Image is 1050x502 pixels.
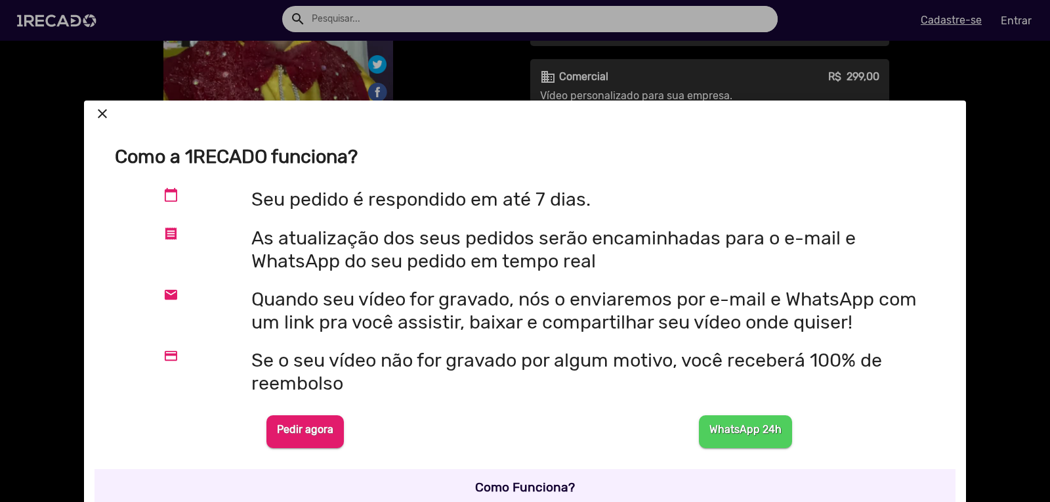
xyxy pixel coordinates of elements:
h2: Seu pedido é respondido em até 7 dias. [251,188,940,211]
h2: Se o seu vídeo não for gravado por algum motivo, você receberá 100% de reembolso [251,349,940,394]
mat-icon: email [163,288,178,304]
h2: As atualização dos seus pedidos serão encaminhadas para o e-mail e WhatsApp do seu pedido em temp... [251,227,940,272]
b: Como a 1RECADO funciona? [115,145,358,168]
button: WhatsApp 24h [699,415,792,448]
b: Como Funciona? [475,480,575,495]
b: WhatsApp 24h [709,423,782,436]
h2: Quando seu vídeo for gravado, nós o enviaremos por e-mail e WhatsApp com um link pra você assisti... [251,288,940,333]
mat-icon: receipt [163,227,178,242]
mat-icon: credit_card [163,349,178,365]
mat-icon: calendar_today [163,188,178,204]
button: Pedir agora [266,415,344,448]
b: Pedir agora [277,423,333,436]
mat-icon: close [94,106,110,122]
